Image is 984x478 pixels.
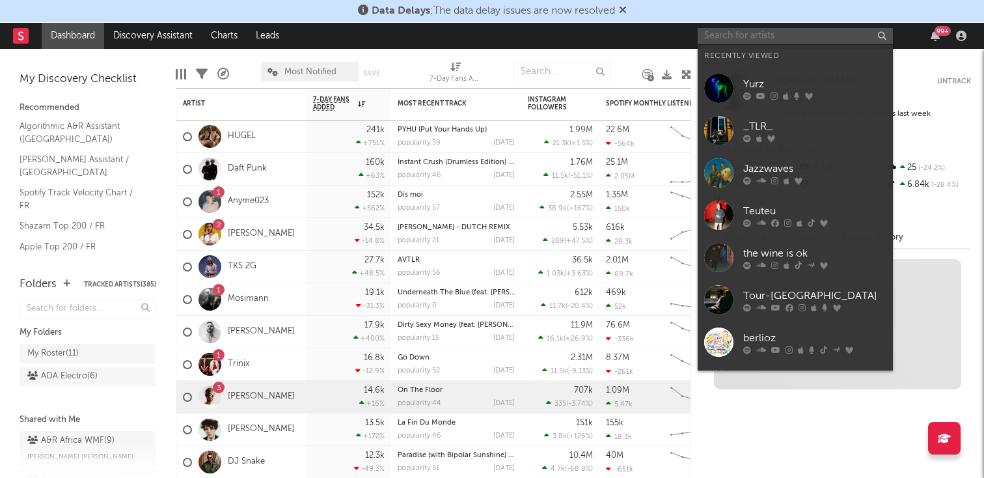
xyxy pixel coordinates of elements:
[664,414,723,446] svg: Chart title
[176,55,186,93] div: Edit Columns
[359,171,385,180] div: +63 %
[543,171,593,180] div: ( )
[20,100,156,116] div: Recommended
[367,191,385,199] div: 152k
[398,419,515,427] div: La Fin Du Monde
[606,288,626,297] div: 469k
[398,432,441,440] div: popularity: 46
[354,464,385,473] div: -49.3 %
[916,165,945,172] span: -24.2 %
[27,346,79,361] div: My Roster ( 11 )
[398,172,441,179] div: popularity: 46
[398,367,440,374] div: popularity: 52
[398,100,495,107] div: Most Recent Track
[20,72,156,87] div: My Discovery Checklist
[398,204,440,212] div: popularity: 57
[27,369,98,384] div: ADA Electro ( 6 )
[698,67,893,109] a: Yurz
[398,289,582,296] a: Underneath The Blue (feat. [PERSON_NAME]) - VIP edit
[544,432,593,440] div: ( )
[228,294,269,305] a: Mosimann
[356,432,385,440] div: +172 %
[543,236,593,245] div: ( )
[566,238,591,245] span: +47.5 %
[606,400,633,408] div: 5.47k
[20,367,156,386] a: ADA Electro(6)
[935,26,951,36] div: 99 +
[20,431,156,466] a: A&R Africa WMF(9)[PERSON_NAME] [PERSON_NAME]
[20,152,143,179] a: [PERSON_NAME] Assistant / [GEOGRAPHIC_DATA]
[493,139,515,147] div: [DATE]
[398,322,515,329] div: Dirty Sexy Money (feat. Charli XCX & French Montana) - Mesto Remix
[513,62,611,81] input: Search...
[353,334,385,343] div: +400 %
[664,381,723,414] svg: Chart title
[398,139,441,147] div: popularity: 59
[743,76,886,92] div: Yurz
[493,302,515,309] div: [DATE]
[606,302,626,311] div: 52k
[538,269,593,277] div: ( )
[398,387,443,394] a: On The Floor
[573,223,593,232] div: 5.53k
[364,386,385,395] div: 14.6k
[606,451,623,460] div: 40M
[743,161,886,176] div: Jazzwaves
[247,23,288,49] a: Leads
[664,218,723,251] svg: Chart title
[398,126,487,134] a: PYHU (Put Your Hands Up)
[398,354,430,361] a: Go Down
[20,300,156,318] input: Search for folders...
[20,219,143,233] a: Shazam Top 200 / FR
[698,194,893,236] a: Teuteu
[366,158,385,167] div: 160k
[398,257,420,264] a: AVTLR
[20,186,143,212] a: Spotify Track Velocity Chart / FR
[430,55,482,93] div: 7-Day Fans Added (7-Day Fans Added)
[606,419,623,427] div: 155k
[352,269,385,277] div: +48.5 %
[372,6,615,16] span: : The data delay issues are now resolved
[228,457,265,468] a: DJ Snake
[20,344,156,363] a: My Roster(11)
[540,204,593,212] div: ( )
[743,288,886,303] div: Tour-[GEOGRAPHIC_DATA]
[575,288,593,297] div: 612k
[228,424,295,435] a: [PERSON_NAME]
[571,354,593,362] div: 2.31M
[606,367,633,376] div: -261k
[551,368,567,375] span: 11.5k
[355,367,385,375] div: -12.9 %
[356,139,385,147] div: +751 %
[228,196,269,207] a: Anyme023
[228,391,295,402] a: [PERSON_NAME]
[20,412,156,428] div: Shared with Me
[606,126,629,134] div: 22.6M
[698,279,893,321] a: Tour-[GEOGRAPHIC_DATA]
[569,451,593,460] div: 10.4M
[570,158,593,167] div: 1.76M
[606,386,629,395] div: 1.09M
[546,399,593,408] div: ( )
[228,131,256,142] a: HUGEL
[228,261,256,272] a: TKS 2G
[698,152,893,194] a: Jazzwaves
[567,303,591,310] span: -20.4 %
[553,140,569,147] span: 21.3k
[570,191,593,199] div: 2.55M
[365,451,385,460] div: 12.3k
[566,270,591,277] span: +3.63 %
[493,237,515,244] div: [DATE]
[937,75,971,88] button: Untrack
[398,270,441,277] div: popularity: 56
[356,302,385,310] div: -31.3 %
[664,186,723,218] svg: Chart title
[547,335,564,343] span: 16.1k
[606,465,633,473] div: -651k
[398,419,456,427] a: La Fin Du Monde
[569,368,591,375] span: -9.13 %
[355,204,385,212] div: +562 %
[493,204,515,212] div: [DATE]
[664,251,723,283] svg: Chart title
[569,126,593,134] div: 1.99M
